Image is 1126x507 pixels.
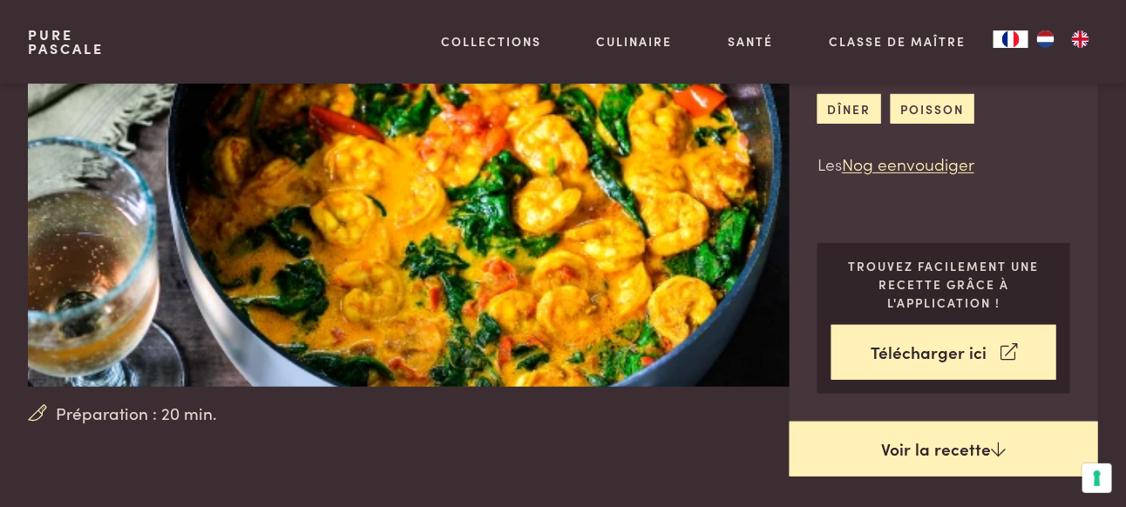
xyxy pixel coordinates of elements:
[1028,30,1098,48] ul: Language list
[28,28,104,56] a: PurePascale
[831,325,1056,380] a: Télécharger ici
[817,94,881,123] a: dîner
[829,32,966,51] a: Classe de maître
[842,152,974,175] a: Nog eenvoudiger
[790,422,1098,477] a: Voir la recette
[817,152,1070,177] p: Les
[1063,30,1098,48] a: EN
[1028,30,1063,48] a: NL
[994,30,1028,48] a: FR
[597,32,673,51] a: Culinaire
[994,30,1098,48] aside: Language selected: Français
[57,401,218,426] span: Préparation : 20 min.
[729,32,774,51] a: Santé
[891,94,974,123] a: poisson
[1082,463,1112,493] button: Vos préférences en matière de consentement pour les technologies de suivi
[831,257,1056,311] p: Trouvez facilement une recette grâce à l'application !
[994,30,1028,48] div: Language
[441,32,541,51] a: Collections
